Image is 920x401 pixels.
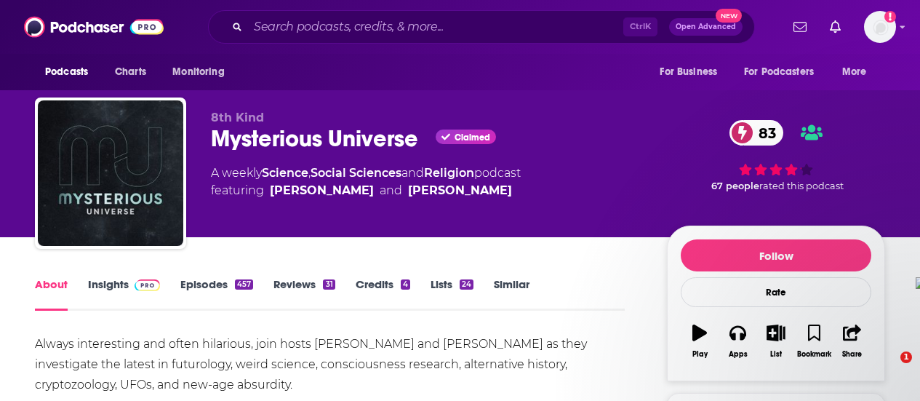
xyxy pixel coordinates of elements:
button: open menu [735,58,835,86]
button: Follow [681,239,871,271]
div: 83 67 peoplerated this podcast [667,111,885,201]
a: About [35,277,68,311]
div: Search podcasts, credits, & more... [208,10,755,44]
div: A weekly podcast [211,164,521,199]
span: 83 [744,120,783,146]
button: Open AdvancedNew [669,18,743,36]
a: Charts [105,58,155,86]
img: Mysterious Universe [38,100,183,246]
a: Show notifications dropdown [824,15,847,39]
div: 4 [401,279,410,290]
div: 24 [460,279,473,290]
span: and [380,182,402,199]
a: Social Sciences [311,166,401,180]
a: Similar [494,277,529,311]
div: 457 [235,279,253,290]
button: open menu [35,58,107,86]
span: For Business [660,62,717,82]
button: open menu [832,58,885,86]
span: Monitoring [172,62,224,82]
a: Benjamin Grundy [270,182,374,199]
span: Podcasts [45,62,88,82]
span: Ctrl K [623,17,657,36]
img: Podchaser - Follow, Share and Rate Podcasts [24,13,164,41]
a: Credits4 [356,277,410,311]
div: 31 [323,279,335,290]
a: Reviews31 [273,277,335,311]
a: Show notifications dropdown [788,15,812,39]
span: Charts [115,62,146,82]
span: New [716,9,742,23]
span: Claimed [455,134,490,141]
span: and [401,166,424,180]
a: Lists24 [431,277,473,311]
a: Science [262,166,308,180]
span: More [842,62,867,82]
span: 67 people [711,180,759,191]
a: InsightsPodchaser Pro [88,277,160,311]
button: Show profile menu [864,11,896,43]
button: open menu [649,58,735,86]
span: Logged in as amandawoods [864,11,896,43]
div: Always interesting and often hilarious, join hosts [PERSON_NAME] and [PERSON_NAME] as they invest... [35,334,625,395]
a: Episodes457 [180,277,253,311]
a: Dan McHugh [408,182,512,199]
span: 8th Kind [211,111,264,124]
span: rated this podcast [759,180,844,191]
svg: Add a profile image [884,11,896,23]
iframe: Intercom live chat [871,352,905,386]
a: Religion [424,166,474,180]
span: 1 [900,352,912,363]
img: User Profile [864,11,896,43]
img: Podchaser Pro [135,279,160,291]
span: , [308,166,311,180]
button: open menu [162,58,243,86]
span: Open Advanced [676,23,736,31]
input: Search podcasts, credits, & more... [248,15,623,39]
a: 83 [729,120,783,146]
span: For Podcasters [744,62,814,82]
span: featuring [211,182,521,199]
